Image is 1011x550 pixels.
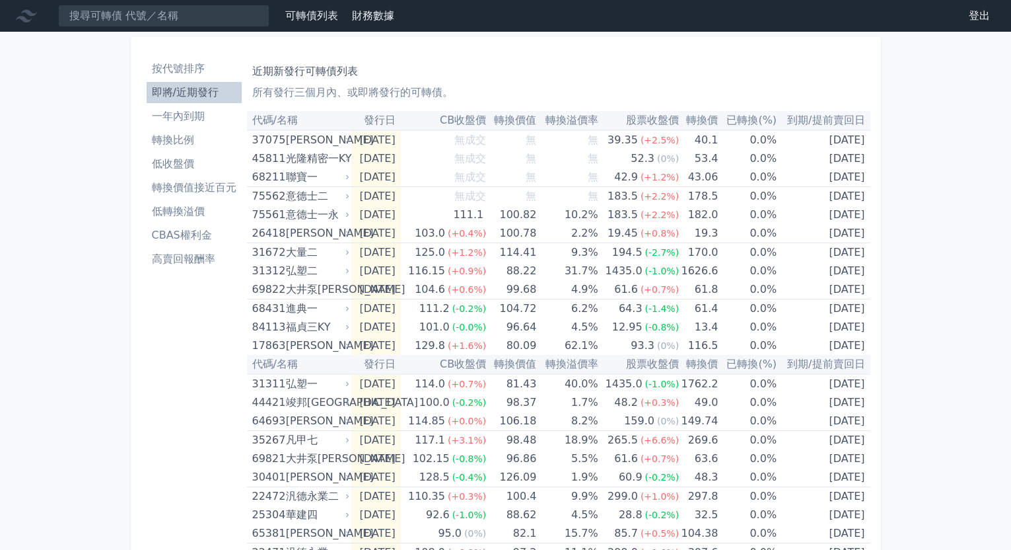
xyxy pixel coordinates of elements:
[286,393,347,412] div: 竣邦[GEOGRAPHIC_DATA]
[412,375,448,393] div: 114.0
[621,412,657,430] div: 159.0
[598,355,679,374] th: 股票收盤價
[718,393,777,412] td: 0.0%
[448,379,486,389] span: (+0.7%)
[252,85,865,100] p: 所有發行三個月內、或即將發行的可轉債。
[252,375,283,393] div: 31311
[147,201,242,222] a: 低轉換溢價
[718,450,777,468] td: 0.0%
[147,106,242,127] a: 一年內到期
[588,152,598,165] span: 無
[536,524,598,543] td: 15.7%
[448,340,486,351] span: (+1.6%)
[486,355,536,374] th: 轉換價值
[286,450,347,468] div: 大井泵[PERSON_NAME]
[351,224,400,243] td: [DATE]
[679,431,718,450] td: 269.6
[147,204,242,219] li: 低轉換溢價
[679,487,718,506] td: 297.8
[252,431,283,450] div: 35267
[351,336,400,355] td: [DATE]
[352,9,394,22] a: 財務數據
[603,375,645,393] div: 1435.0
[486,318,536,336] td: 96.64
[486,412,536,431] td: 106.18
[536,431,598,450] td: 18.9%
[611,280,641,299] div: 61.6
[351,187,400,206] td: [DATE]
[286,224,347,243] div: [PERSON_NAME]
[777,187,870,206] td: [DATE]
[252,262,283,280] div: 31312
[605,431,641,450] div: 265.5
[351,262,400,280] td: [DATE]
[679,149,718,168] td: 53.4
[536,393,598,412] td: 1.7%
[777,243,870,262] td: [DATE]
[777,168,870,187] td: [DATE]
[351,450,400,468] td: [DATE]
[679,111,718,130] th: 轉換價
[679,130,718,149] td: 40.1
[435,524,464,543] div: 95.0
[605,131,641,149] div: 39.35
[486,206,536,224] td: 100.82
[679,524,718,543] td: 104.38
[641,528,679,539] span: (+0.5%)
[718,431,777,450] td: 0.0%
[536,450,598,468] td: 5.5%
[351,299,400,319] td: [DATE]
[486,243,536,262] td: 114.41
[351,393,400,412] td: [DATE]
[718,111,777,130] th: 已轉換(%)
[351,280,400,299] td: [DATE]
[777,336,870,355] td: [DATE]
[448,491,486,502] span: (+0.3%)
[718,355,777,374] th: 已轉換(%)
[452,472,487,483] span: (-0.4%)
[641,491,679,502] span: (+1.0%)
[351,506,400,524] td: [DATE]
[777,468,870,487] td: [DATE]
[536,336,598,355] td: 62.1%
[286,336,347,355] div: [PERSON_NAME]
[679,168,718,187] td: 43.06
[147,130,242,151] a: 轉換比例
[611,168,641,186] div: 42.9
[286,299,347,318] div: 進典一
[679,187,718,206] td: 178.5
[536,224,598,243] td: 2.2%
[147,132,242,148] li: 轉換比例
[641,228,679,239] span: (+0.8%)
[252,206,283,224] div: 75561
[616,468,645,487] div: 60.9
[448,266,486,276] span: (+0.9%)
[679,468,718,487] td: 48.3
[777,487,870,506] td: [DATE]
[611,524,641,543] div: 85.7
[486,431,536,450] td: 98.48
[147,108,242,124] li: 一年內到期
[588,171,598,183] span: 無
[486,111,536,130] th: 轉換價值
[718,336,777,355] td: 0.0%
[247,355,352,374] th: 代碼/名稱
[452,397,487,408] span: (-0.2%)
[679,393,718,412] td: 49.0
[605,487,641,506] div: 299.0
[536,412,598,431] td: 8.2%
[536,280,598,299] td: 4.9%
[286,187,347,206] div: 意德士二
[252,149,283,168] div: 45811
[641,135,679,145] span: (+2.5%)
[536,468,598,487] td: 1.9%
[252,131,283,149] div: 37075
[486,262,536,280] td: 88.22
[605,187,641,206] div: 183.5
[486,280,536,299] td: 99.68
[679,506,718,524] td: 32.5
[452,510,487,520] span: (-1.0%)
[351,149,400,168] td: [DATE]
[351,318,400,336] td: [DATE]
[718,130,777,149] td: 0.0%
